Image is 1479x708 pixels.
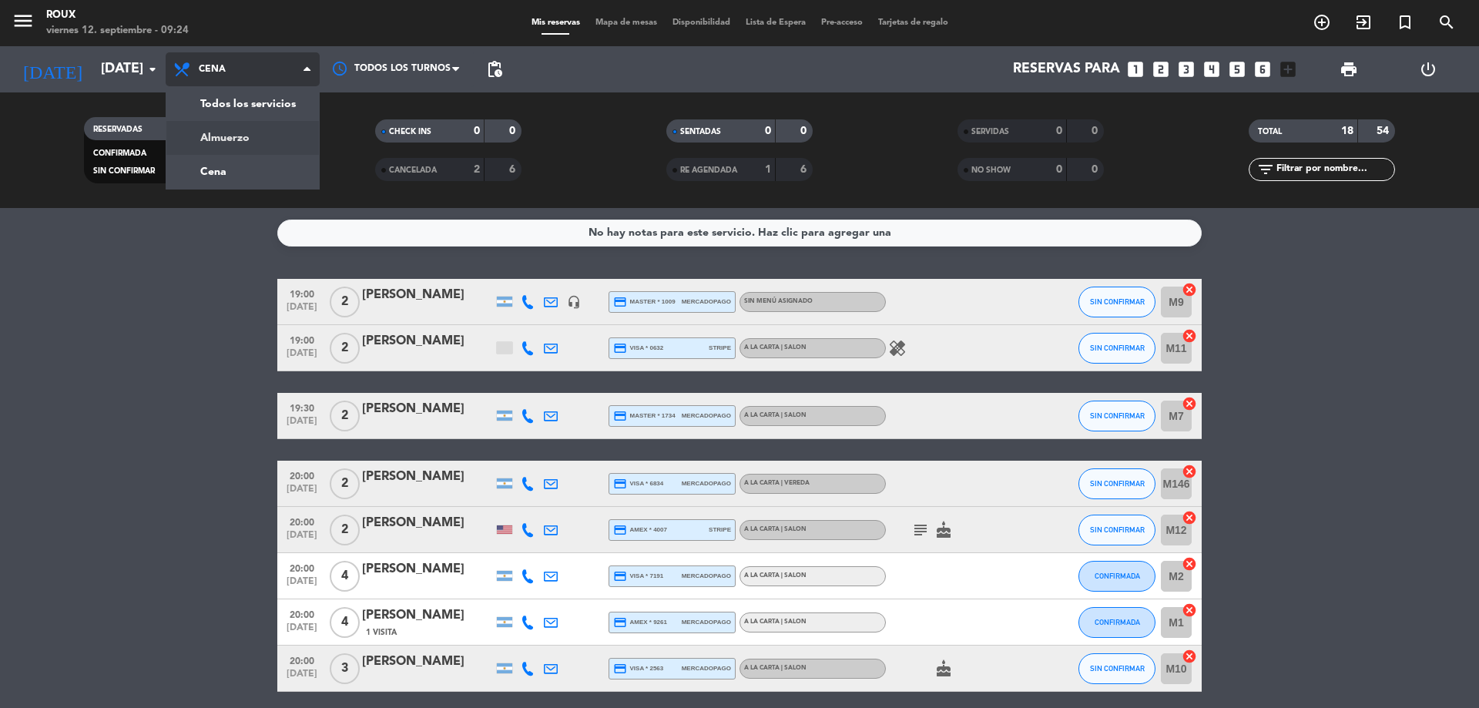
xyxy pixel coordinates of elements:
[283,669,321,686] span: [DATE]
[613,616,667,629] span: amex * 9261
[1182,649,1197,664] i: cancel
[1182,556,1197,572] i: cancel
[330,561,360,592] span: 4
[1095,572,1140,580] span: CONFIRMADA
[1253,59,1273,79] i: looks_6
[362,559,493,579] div: [PERSON_NAME]
[744,526,807,532] span: A la Carta | SALON
[283,348,321,366] span: [DATE]
[283,576,321,594] span: [DATE]
[1078,287,1155,317] button: SIN CONFIRMAR
[1258,128,1282,136] span: TOTAL
[485,60,504,79] span: pending_actions
[613,523,627,537] i: credit_card
[613,523,667,537] span: amex * 4007
[1182,282,1197,297] i: cancel
[1182,464,1197,479] i: cancel
[283,331,321,348] span: 19:00
[1056,164,1062,175] strong: 0
[1182,328,1197,344] i: cancel
[1056,126,1062,136] strong: 0
[283,466,321,484] span: 20:00
[800,164,810,175] strong: 6
[1275,161,1394,178] input: Filtrar por nombre...
[12,52,93,86] i: [DATE]
[613,477,627,491] i: credit_card
[283,622,321,640] span: [DATE]
[330,287,360,317] span: 2
[1092,164,1101,175] strong: 0
[366,626,397,639] span: 1 Visita
[509,164,518,175] strong: 6
[665,18,738,27] span: Disponibilidad
[1256,160,1275,179] i: filter_list
[744,298,813,304] span: Sin menú asignado
[93,167,155,175] span: SIN CONFIRMAR
[1078,607,1155,638] button: CONFIRMADA
[1151,59,1171,79] i: looks_two
[1090,411,1145,420] span: SIN CONFIRMAR
[93,126,143,133] span: RESERVADAS
[813,18,870,27] span: Pre-acceso
[682,478,731,488] span: mercadopago
[166,155,319,189] a: Cena
[330,607,360,638] span: 4
[709,343,731,353] span: stripe
[934,521,953,539] i: cake
[166,121,319,155] a: Almuerzo
[680,128,721,136] span: SENTADAS
[870,18,956,27] span: Tarjetas de regalo
[1313,13,1331,32] i: add_circle_outline
[567,295,581,309] i: headset_mic
[613,295,627,309] i: credit_card
[166,87,319,121] a: Todos los servicios
[682,663,731,673] span: mercadopago
[362,652,493,672] div: [PERSON_NAME]
[1227,59,1247,79] i: looks_5
[389,128,431,136] span: CHECK INS
[330,333,360,364] span: 2
[738,18,813,27] span: Lista de Espera
[1090,664,1145,673] span: SIN CONFIRMAR
[330,653,360,684] span: 3
[971,166,1011,174] span: NO SHOW
[744,412,807,418] span: A la Carta | SALON
[524,18,588,27] span: Mis reservas
[613,409,627,423] i: credit_card
[682,571,731,581] span: mercadopago
[283,512,321,530] span: 20:00
[680,166,737,174] span: RE AGENDADA
[362,606,493,626] div: [PERSON_NAME]
[682,411,731,421] span: mercadopago
[888,339,907,357] i: healing
[1090,344,1145,352] span: SIN CONFIRMAR
[283,530,321,548] span: [DATE]
[1396,13,1414,32] i: turned_in_not
[362,285,493,305] div: [PERSON_NAME]
[613,341,627,355] i: credit_card
[682,297,731,307] span: mercadopago
[1078,401,1155,431] button: SIN CONFIRMAR
[283,651,321,669] span: 20:00
[330,401,360,431] span: 2
[1078,653,1155,684] button: SIN CONFIRMAR
[362,513,493,533] div: [PERSON_NAME]
[199,64,226,75] span: Cena
[1090,297,1145,306] span: SIN CONFIRMAR
[613,569,663,583] span: visa * 7191
[12,9,35,38] button: menu
[46,23,189,39] div: viernes 12. septiembre - 09:24
[613,662,663,676] span: visa * 2563
[474,164,480,175] strong: 2
[283,398,321,416] span: 19:30
[934,659,953,678] i: cake
[613,616,627,629] i: credit_card
[744,344,807,351] span: A la Carta | SALON
[613,569,627,583] i: credit_card
[283,302,321,320] span: [DATE]
[389,166,437,174] span: CANCELADA
[362,467,493,487] div: [PERSON_NAME]
[1078,561,1155,592] button: CONFIRMADA
[330,515,360,545] span: 2
[1176,59,1196,79] i: looks_3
